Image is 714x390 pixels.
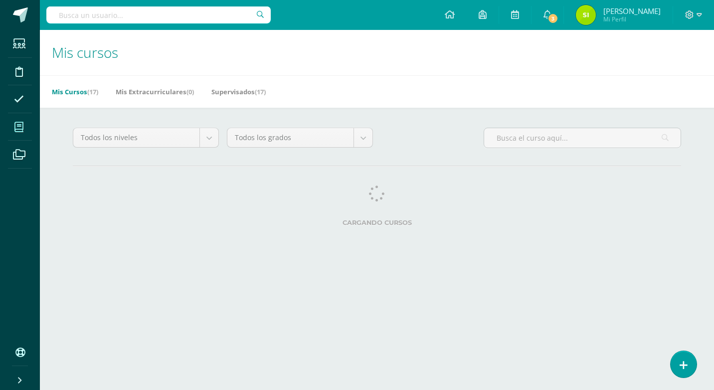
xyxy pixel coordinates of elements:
[484,128,681,148] input: Busca el curso aquí...
[87,87,98,96] span: (17)
[46,6,271,23] input: Busca un usuario...
[52,43,118,62] span: Mis cursos
[603,6,661,16] span: [PERSON_NAME]
[211,84,266,100] a: Supervisados(17)
[603,15,661,23] span: Mi Perfil
[73,219,681,226] label: Cargando cursos
[255,87,266,96] span: (17)
[235,128,346,147] span: Todos los grados
[186,87,194,96] span: (0)
[547,13,558,24] span: 3
[227,128,372,147] a: Todos los grados
[73,128,218,147] a: Todos los niveles
[116,84,194,100] a: Mis Extracurriculares(0)
[81,128,192,147] span: Todos los niveles
[52,84,98,100] a: Mis Cursos(17)
[576,5,596,25] img: a56ba1d501d8c3a942b62a7bd2aa3cc0.png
